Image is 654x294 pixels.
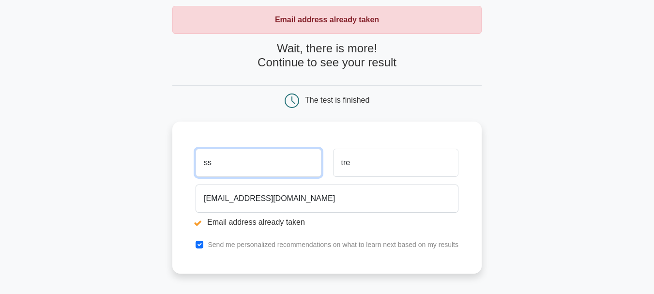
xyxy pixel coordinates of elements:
input: Email [196,185,458,213]
input: Last name [333,149,458,177]
li: Email address already taken [196,217,458,228]
div: The test is finished [305,96,369,104]
h4: Wait, there is more! Continue to see your result [172,42,482,70]
input: First name [196,149,321,177]
strong: Email address already taken [275,15,379,24]
label: Send me personalized recommendations on what to learn next based on my results [208,241,458,248]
